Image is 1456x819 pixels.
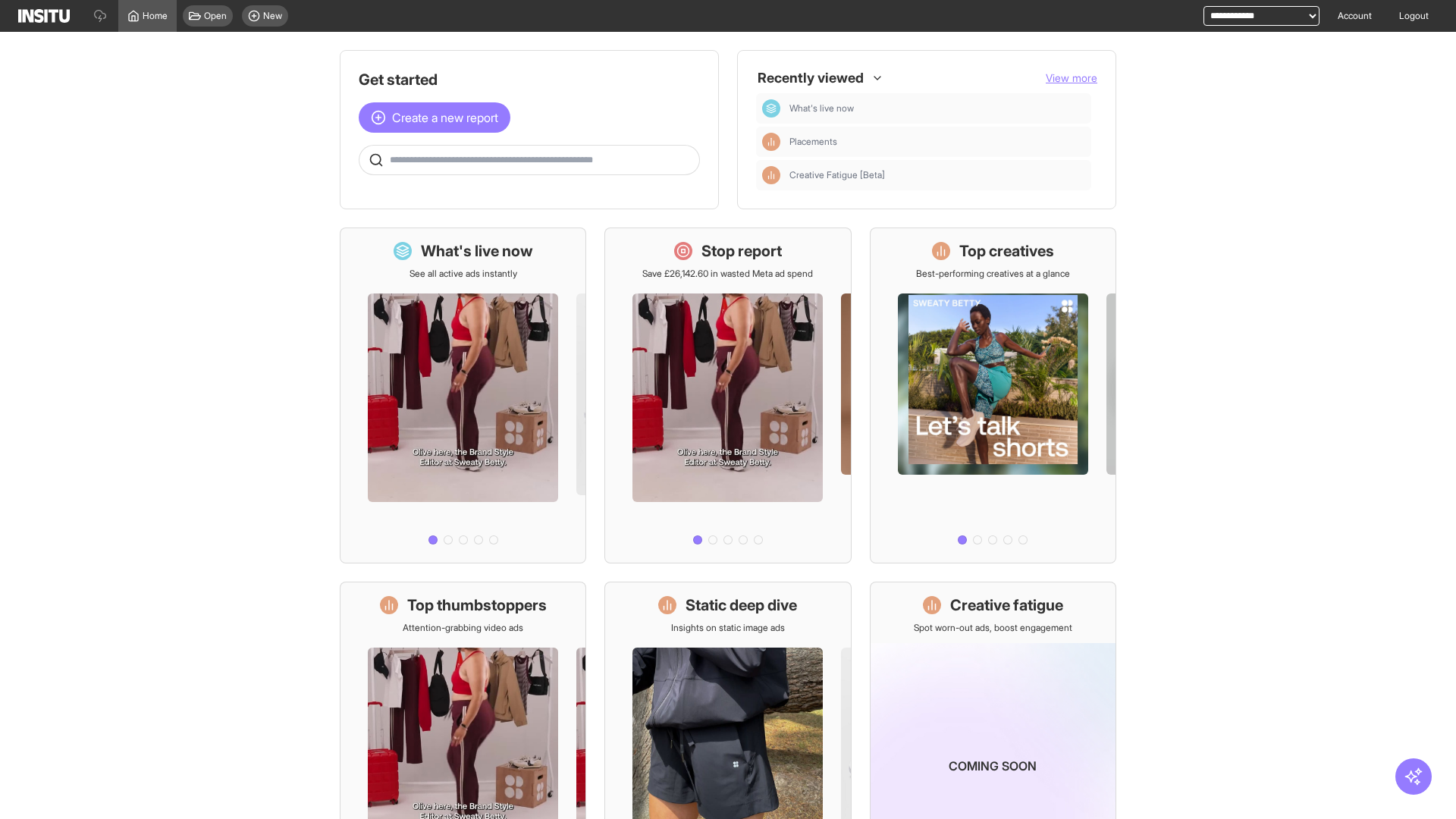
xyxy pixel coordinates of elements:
[604,227,851,563] a: Stop reportSave £26,142.60 in wasted Meta ad spend
[409,268,517,280] p: See all active ads instantly
[1046,71,1097,84] span: View more
[762,99,780,118] div: Dashboard
[701,240,782,262] h1: Stop report
[143,10,168,22] span: Home
[392,108,498,127] span: Create a new report
[359,69,700,90] h1: Get started
[959,240,1054,262] h1: Top creatives
[359,102,510,133] button: Create a new report
[789,102,1085,115] span: What's live now
[789,169,1085,181] span: Creative Fatigue [Beta]
[671,622,785,634] p: Insights on static image ads
[421,240,533,262] h1: What's live now
[789,102,854,115] span: What's live now
[18,9,70,23] img: Logo
[403,622,523,634] p: Attention-grabbing video ads
[686,595,797,616] h1: Static deep dive
[642,268,813,280] p: Save £26,142.60 in wasted Meta ad spend
[916,268,1070,280] p: Best-performing creatives at a glance
[204,10,227,22] span: Open
[789,169,885,181] span: Creative Fatigue [Beta]
[870,227,1116,563] a: Top creativesBest-performing creatives at a glance
[1046,71,1097,86] button: View more
[340,227,586,563] a: What's live nowSee all active ads instantly
[789,136,837,148] span: Placements
[789,136,1085,148] span: Placements
[762,166,780,184] div: Insights
[407,595,547,616] h1: Top thumbstoppers
[762,133,780,151] div: Insights
[263,10,282,22] span: New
